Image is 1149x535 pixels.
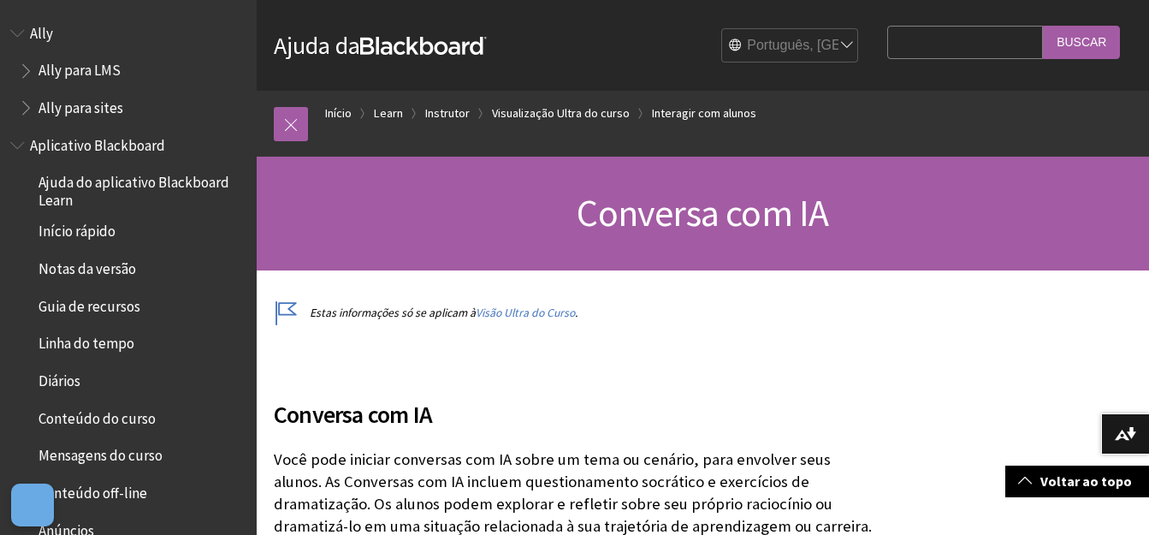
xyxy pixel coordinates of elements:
[274,376,879,432] h2: Conversa com IA
[38,366,80,389] span: Diários
[325,103,352,124] a: Início
[38,330,134,353] span: Linha do tempo
[274,305,879,321] p: Estas informações só se aplicam à .
[38,169,245,209] span: Ajuda do aplicativo Blackboard Learn
[374,103,403,124] a: Learn
[492,103,630,124] a: Visualização Ultra do curso
[1043,26,1120,59] input: Buscar
[38,217,115,241] span: Início rápido
[577,189,828,236] span: Conversa com IA
[38,292,140,315] span: Guia de recursos
[30,19,53,42] span: Ally
[11,484,54,526] button: Abrir preferências
[38,56,121,80] span: Ally para LMS
[1005,466,1149,497] a: Voltar ao topo
[38,254,136,277] span: Notas da versão
[360,37,487,55] strong: Blackboard
[38,479,147,502] span: Conteúdo off-line
[38,442,163,465] span: Mensagens do curso
[38,404,156,427] span: Conteúdo do curso
[652,103,756,124] a: Interagir com alunos
[425,103,470,124] a: Instrutor
[274,30,487,61] a: Ajuda daBlackboard
[722,29,859,63] select: Site Language Selector
[38,93,123,116] span: Ally para sites
[10,19,246,122] nav: Book outline for Anthology Ally Help
[476,306,575,320] a: Visão Ultra do Curso
[30,131,165,154] span: Aplicativo Blackboard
